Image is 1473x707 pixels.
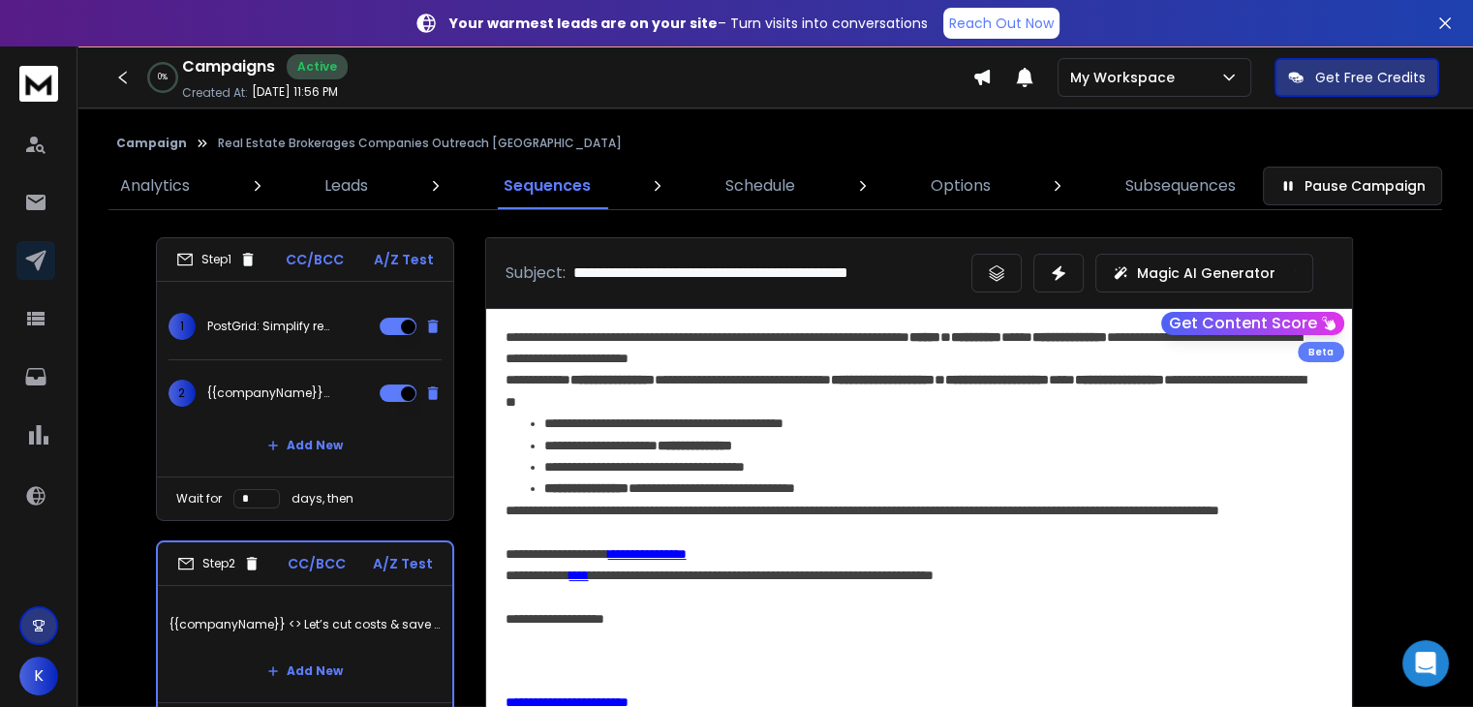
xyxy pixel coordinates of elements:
span: 2 [169,380,196,407]
div: Open Intercom Messenger [1402,640,1449,687]
div: Step 1 [176,251,257,268]
button: Get Free Credits [1274,58,1439,97]
button: Campaign [116,136,187,151]
h1: Campaigns [182,55,275,78]
button: Magic AI Generator [1095,254,1313,292]
p: 0 % [158,72,168,83]
div: Beta [1298,342,1344,362]
p: {{companyName}} Streamline Your real estate Communication [207,385,331,401]
p: {{companyName}} <> Let’s cut costs & save time. [169,598,441,652]
div: Step 2 [177,555,261,572]
div: Active [287,54,348,79]
p: PostGrid: Simplify real estate Communications [207,319,331,334]
p: Created At: [182,85,248,101]
p: CC/BCC [288,554,346,573]
a: Options [919,163,1002,209]
p: CC/BCC [286,250,344,269]
p: A/Z Test [374,250,434,269]
p: Sequences [504,174,591,198]
p: A/Z Test [373,554,433,573]
p: days, then [292,491,353,507]
a: Schedule [714,163,807,209]
img: logo [19,66,58,102]
button: K [19,657,58,695]
a: Analytics [108,163,201,209]
p: Subject: [506,261,566,285]
button: Get Content Score [1161,312,1344,335]
p: – Turn visits into conversations [449,14,928,33]
p: Real Estate Brokerages Companies Outreach [GEOGRAPHIC_DATA] [218,136,622,151]
p: Leads [324,174,368,198]
p: Get Free Credits [1315,68,1426,87]
span: 1 [169,313,196,340]
p: Options [931,174,991,198]
a: Reach Out Now [943,8,1059,39]
button: Add New [252,426,358,465]
button: Pause Campaign [1263,167,1442,205]
p: Analytics [120,174,190,198]
p: My Workspace [1070,68,1182,87]
p: Reach Out Now [949,14,1054,33]
a: Subsequences [1114,163,1247,209]
p: Schedule [725,174,795,198]
a: Leads [313,163,380,209]
li: Step1CC/BCCA/Z Test1PostGrid: Simplify real estate Communications2{{companyName}} Streamline Your... [156,237,454,521]
a: Sequences [492,163,602,209]
p: Subsequences [1125,174,1236,198]
p: Magic AI Generator [1137,263,1275,283]
p: Wait for [176,491,222,507]
button: Add New [252,652,358,691]
strong: Your warmest leads are on your site [449,14,718,33]
p: [DATE] 11:56 PM [252,84,338,100]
